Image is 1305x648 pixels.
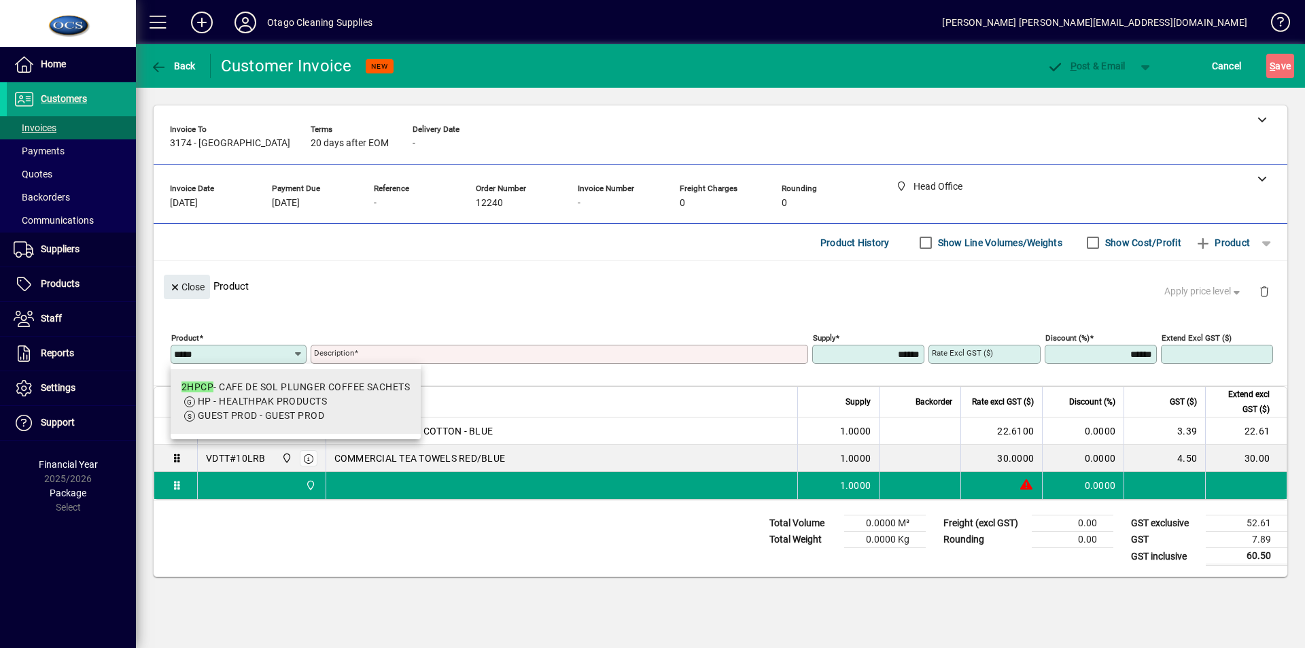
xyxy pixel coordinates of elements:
span: ave [1270,55,1291,77]
span: Close [169,276,205,299]
td: 0.00 [1032,532,1113,548]
td: 0.0000 [1042,445,1124,472]
div: 30.0000 [969,451,1034,465]
td: 7.89 [1206,532,1287,548]
span: HP - HEALTHPAK PRODUCTS [198,396,327,407]
span: 1.0000 [840,451,871,465]
span: Customers [41,93,87,104]
span: NEW [371,62,388,71]
a: Backorders [7,186,136,209]
a: Quotes [7,163,136,186]
span: - [413,138,415,149]
span: GUEST PROD - GUEST PROD [198,410,324,421]
mat-label: Description [314,348,354,358]
button: Cancel [1208,54,1245,78]
span: Financial Year [39,459,98,470]
button: Back [147,54,199,78]
span: Products [41,278,80,289]
span: ost & Email [1047,61,1126,71]
td: 0.0000 [1042,417,1124,445]
div: Product [154,261,1287,311]
td: GST exclusive [1124,515,1206,532]
span: 0 [680,198,685,209]
td: 52.61 [1206,515,1287,532]
td: 0.0000 Kg [844,532,926,548]
span: 20 days after EOM [311,138,389,149]
td: 30.00 [1205,445,1287,472]
span: [DATE] [170,198,198,209]
span: Package [50,488,86,498]
a: Payments [7,139,136,163]
div: Customer Invoice [221,55,352,77]
span: 3174 - [GEOGRAPHIC_DATA] [170,138,290,149]
a: Suppliers [7,233,136,267]
div: [PERSON_NAME] [PERSON_NAME][EMAIL_ADDRESS][DOMAIN_NAME] [942,12,1247,33]
span: Rate excl GST ($) [972,394,1034,409]
label: Show Cost/Profit [1102,236,1181,250]
span: - [374,198,377,209]
mat-label: Rate excl GST ($) [932,348,993,358]
div: - CAFE DE SOL PLUNGER COFFEE SACHETS [181,380,410,394]
span: Backorders [14,192,70,203]
span: COMMERCIAL TEA TOWELS RED/BLUE [334,451,506,465]
span: Suppliers [41,243,80,254]
span: [DATE] [272,198,300,209]
button: Delete [1248,275,1281,307]
button: Save [1266,54,1294,78]
button: Profile [224,10,267,35]
a: Knowledge Base [1261,3,1288,47]
td: 60.50 [1206,548,1287,565]
span: Quotes [14,169,52,180]
td: 22.61 [1205,417,1287,445]
span: 12240 [476,198,503,209]
td: Freight (excl GST) [937,515,1032,532]
td: GST inclusive [1124,548,1206,565]
mat-option: 2HPCP - CAFE DE SOL PLUNGER COFFEE SACHETS [171,369,421,434]
td: GST [1124,532,1206,548]
td: Total Volume [763,515,844,532]
app-page-header-button: Delete [1248,285,1281,297]
a: Reports [7,337,136,371]
span: Discount (%) [1069,394,1115,409]
button: Post & Email [1040,54,1132,78]
span: Invoices [14,122,56,133]
span: P [1071,61,1077,71]
button: Product History [815,231,895,255]
td: 0.0000 M³ [844,515,926,532]
div: 22.6100 [969,424,1034,438]
td: 4.50 [1124,445,1205,472]
a: Products [7,267,136,301]
em: 2HPCP [181,381,213,392]
mat-label: Product [171,333,199,343]
span: Staff [41,313,62,324]
label: Show Line Volumes/Weights [935,236,1062,250]
app-page-header-button: Back [136,54,211,78]
button: Add [180,10,224,35]
td: Rounding [937,532,1032,548]
mat-label: Extend excl GST ($) [1162,333,1232,343]
span: Support [41,417,75,428]
mat-label: Supply [813,333,835,343]
div: Otago Cleaning Supplies [267,12,372,33]
span: Cancel [1212,55,1242,77]
td: 3.39 [1124,417,1205,445]
span: 1.0000 [840,479,871,492]
span: Product History [820,232,890,254]
app-page-header-button: Close [160,280,213,292]
button: Close [164,275,210,299]
span: 1.0000 [840,424,871,438]
span: 0 [782,198,787,209]
span: Extend excl GST ($) [1214,387,1270,417]
a: Settings [7,371,136,405]
a: Communications [7,209,136,232]
span: - [578,198,580,209]
a: Staff [7,302,136,336]
span: Head Office [278,451,294,466]
span: S [1270,61,1275,71]
span: Backorder [916,394,952,409]
a: Invoices [7,116,136,139]
span: Supply [846,394,871,409]
span: GST ($) [1170,394,1197,409]
span: Apply price level [1164,284,1243,299]
td: 0.00 [1032,515,1113,532]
